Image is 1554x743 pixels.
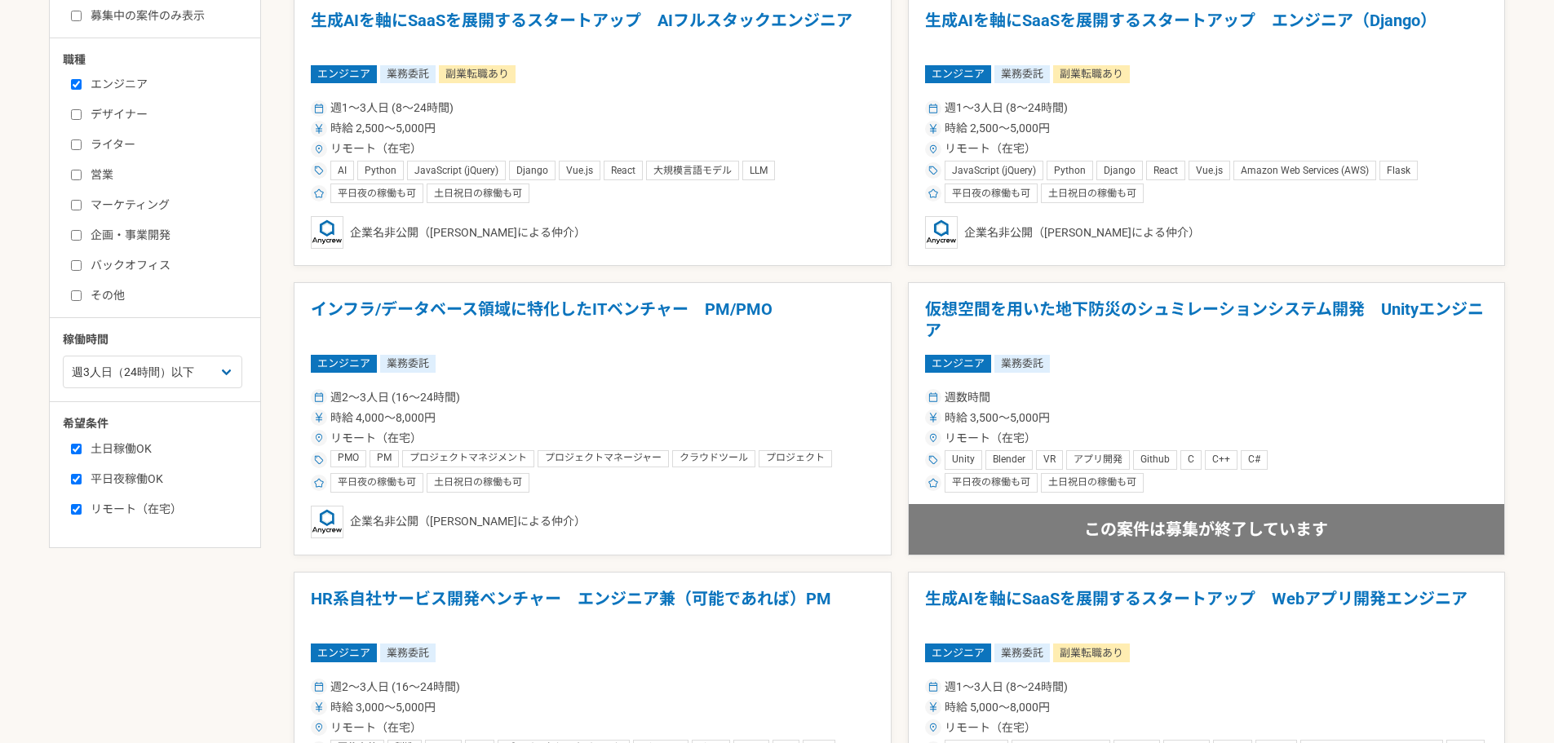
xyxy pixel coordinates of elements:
[945,389,990,406] span: 週数時間
[945,409,1050,427] span: 時給 3,500〜5,000円
[516,165,548,178] span: Django
[410,452,527,465] span: プロジェクトマネジメント
[71,227,259,244] label: 企画・事業開発
[994,65,1050,83] span: 業務委託
[945,184,1038,203] div: 平日夜の稼働も可
[945,699,1050,716] span: 時給 5,000〜8,000円
[314,682,324,692] img: ico_calendar-4541a85f.svg
[1241,165,1369,178] span: Amazon Web Services (AWS)
[952,165,1036,178] span: JavaScript (jQuery)
[380,355,436,373] span: 業務委託
[994,355,1050,373] span: 業務委託
[925,589,1489,630] h1: 生成AIを軸にSaaSを展開するスタートアップ Webアプリ開発エンジニア
[71,501,259,518] label: リモート（在宅）
[314,413,324,422] img: ico_currency_yen-76ea2c4c.svg
[311,299,874,341] h1: インフラ/データベース領域に特化したITベンチャー PM/PMO
[71,290,82,301] input: その他
[380,643,436,661] span: 業務委託
[1104,165,1136,178] span: Django
[928,433,938,443] img: ico_location_pin-352ac629.svg
[945,120,1050,137] span: 時給 2,500〜5,000円
[311,506,874,538] div: 企業名非公開（[PERSON_NAME]による仲介）
[71,7,205,24] label: 募集中の案件のみ表示
[925,65,991,83] span: エンジニア
[1248,453,1260,467] span: C#
[928,104,938,113] img: ico_calendar-4541a85f.svg
[925,216,1489,249] div: 企業名非公開（[PERSON_NAME]による仲介）
[611,165,635,178] span: React
[925,643,991,661] span: エンジニア
[1188,453,1194,467] span: C
[314,392,324,402] img: ico_calendar-4541a85f.svg
[71,471,259,488] label: 平日夜稼働OK
[925,216,958,249] img: logo_text_blue_01.png
[993,453,1025,467] span: Blender
[994,643,1050,661] span: 業務委託
[1053,65,1130,83] span: 副業転職あり
[338,452,359,465] span: PMO
[314,144,324,154] img: ico_location_pin-352ac629.svg
[945,719,1036,736] span: リモート（在宅）
[945,679,1068,696] span: 週1〜3人日 (8〜24時間)
[71,139,82,150] input: ライター
[427,184,529,203] div: 土日祝日の稼働も可
[311,11,874,52] h1: 生成AIを軸にSaaSを展開するスタートアップ AIフルスタックエンジニア
[377,452,392,465] span: PM
[925,11,1489,52] h1: 生成AIを軸にSaaSを展開するスタートアップ エンジニア（Django）
[766,452,825,465] span: プロジェクト
[71,170,82,180] input: 営業
[925,299,1489,341] h1: 仮想空間を用いた地下防災のシュミレーションシステム開発 Unityエンジニア
[311,506,343,538] img: logo_text_blue_01.png
[1041,184,1144,203] div: 土日祝日の稼働も可
[928,144,938,154] img: ico_location_pin-352ac629.svg
[71,11,82,21] input: 募集中の案件のみ表示
[1196,165,1223,178] span: Vue.js
[330,430,422,447] span: リモート（在宅）
[909,504,1505,555] div: この案件は募集が終了しています
[71,76,259,93] label: エンジニア
[330,679,460,696] span: 週2〜3人日 (16〜24時間)
[71,260,82,271] input: バックオフィス
[71,444,82,454] input: 土日稼働OK
[311,216,874,249] div: 企業名非公開（[PERSON_NAME]による仲介）
[1387,165,1410,178] span: Flask
[928,166,938,175] img: ico_tag-f97210f0.svg
[71,79,82,90] input: エンジニア
[330,409,436,427] span: 時給 4,000〜8,000円
[928,124,938,134] img: ico_currency_yen-76ea2c4c.svg
[928,188,938,198] img: ico_star-c4f7eedc.svg
[71,440,259,458] label: 土日稼働OK
[1053,643,1130,661] span: 副業転職あり
[365,165,396,178] span: Python
[338,165,347,178] span: AI
[380,65,436,83] span: 業務委託
[314,166,324,175] img: ico_tag-f97210f0.svg
[314,478,324,488] img: ico_star-c4f7eedc.svg
[928,723,938,732] img: ico_location_pin-352ac629.svg
[71,109,82,120] input: デザイナー
[925,355,991,373] span: エンジニア
[330,184,423,203] div: 平日夜の稼働も可
[1074,453,1122,467] span: アプリ開発
[928,392,938,402] img: ico_calendar-4541a85f.svg
[1054,165,1086,178] span: Python
[314,188,324,198] img: ico_star-c4f7eedc.svg
[311,65,377,83] span: エンジニア
[71,200,82,210] input: マーケティング
[952,453,975,467] span: Unity
[71,230,82,241] input: 企画・事業開発
[1153,165,1178,178] span: React
[71,287,259,304] label: その他
[1212,453,1230,467] span: C++
[63,418,108,431] span: 希望条件
[928,702,938,712] img: ico_currency_yen-76ea2c4c.svg
[63,334,108,347] span: 稼働時間
[545,452,662,465] span: プロジェクトマネージャー
[414,165,498,178] span: JavaScript (jQuery)
[330,473,423,493] div: 平日夜の稼働も可
[330,140,422,157] span: リモート（在宅）
[945,430,1036,447] span: リモート（在宅）
[945,140,1036,157] span: リモート（在宅）
[945,473,1038,493] div: 平日夜の稼働も可
[653,165,732,178] span: 大規模言語モデル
